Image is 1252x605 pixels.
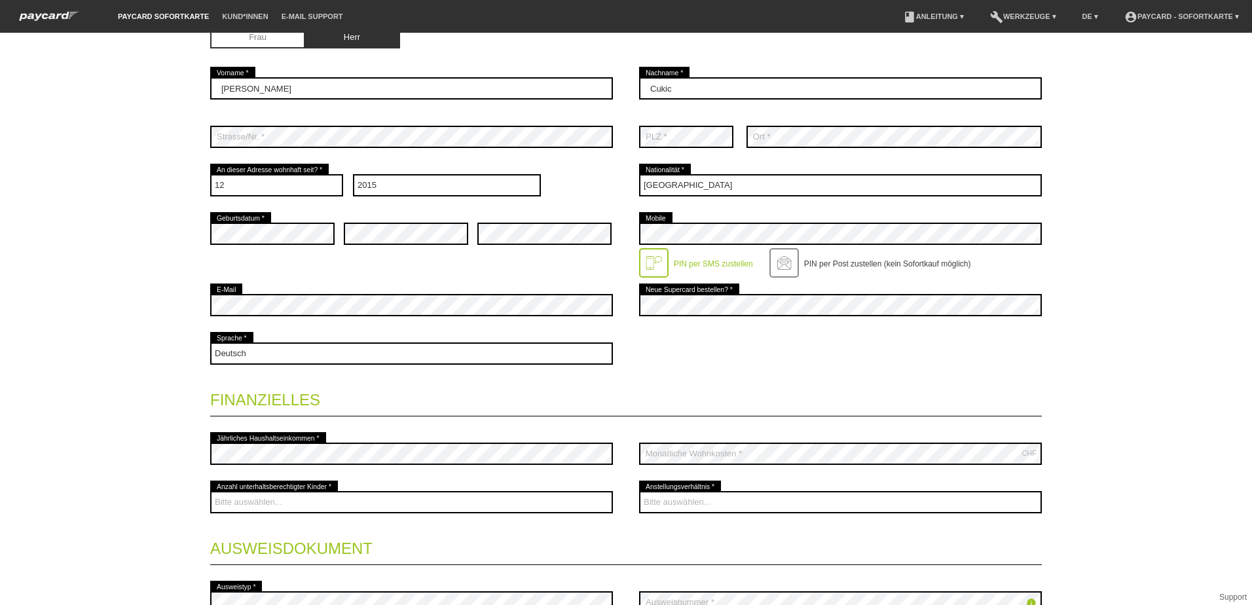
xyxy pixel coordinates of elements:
[275,12,350,20] a: E-Mail Support
[1076,12,1105,20] a: DE ▾
[1219,593,1247,602] a: Support
[674,259,753,268] label: PIN per SMS zustellen
[111,12,215,20] a: paycard Sofortkarte
[1124,10,1137,24] i: account_circle
[13,15,85,25] a: paycard Sofortkarte
[13,9,85,23] img: paycard Sofortkarte
[215,12,274,20] a: Kund*innen
[210,526,1042,565] legend: Ausweisdokument
[210,378,1042,416] legend: Finanzielles
[984,12,1063,20] a: buildWerkzeuge ▾
[990,10,1003,24] i: build
[804,259,971,268] label: PIN per Post zustellen (kein Sofortkauf möglich)
[903,10,916,24] i: book
[1118,12,1245,20] a: account_circlepaycard - Sofortkarte ▾
[1022,449,1037,457] div: CHF
[896,12,970,20] a: bookAnleitung ▾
